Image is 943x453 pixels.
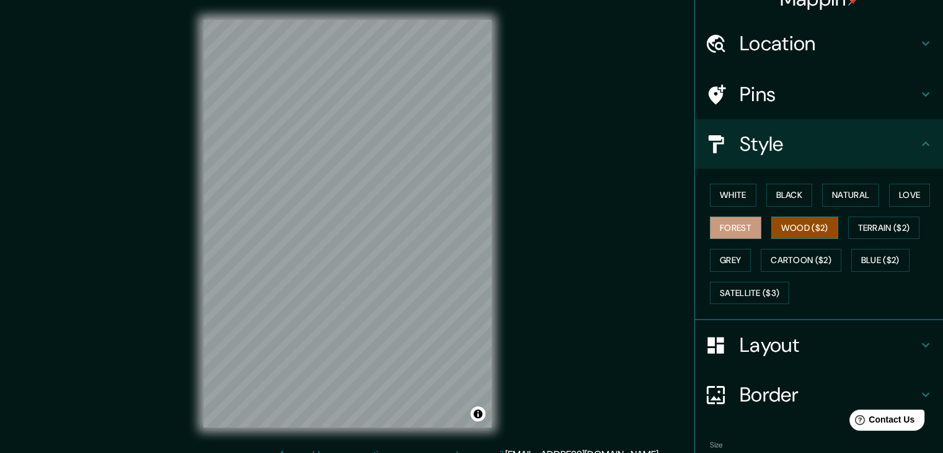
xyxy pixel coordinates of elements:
[710,440,723,451] label: Size
[822,184,879,207] button: Natural
[695,119,943,169] div: Style
[771,217,838,240] button: Wood ($2)
[833,405,929,439] iframe: Help widget launcher
[740,132,918,156] h4: Style
[710,217,761,240] button: Forest
[710,184,756,207] button: White
[695,370,943,419] div: Border
[851,249,910,272] button: Blue ($2)
[471,406,485,421] button: Toggle attribution
[740,31,918,56] h4: Location
[710,249,751,272] button: Grey
[740,82,918,107] h4: Pins
[848,217,920,240] button: Terrain ($2)
[889,184,930,207] button: Love
[695,70,943,119] div: Pins
[766,184,813,207] button: Black
[203,20,492,428] canvas: Map
[695,19,943,68] div: Location
[740,333,918,357] h4: Layout
[695,320,943,370] div: Layout
[710,282,789,305] button: Satellite ($3)
[761,249,841,272] button: Cartoon ($2)
[740,382,918,407] h4: Border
